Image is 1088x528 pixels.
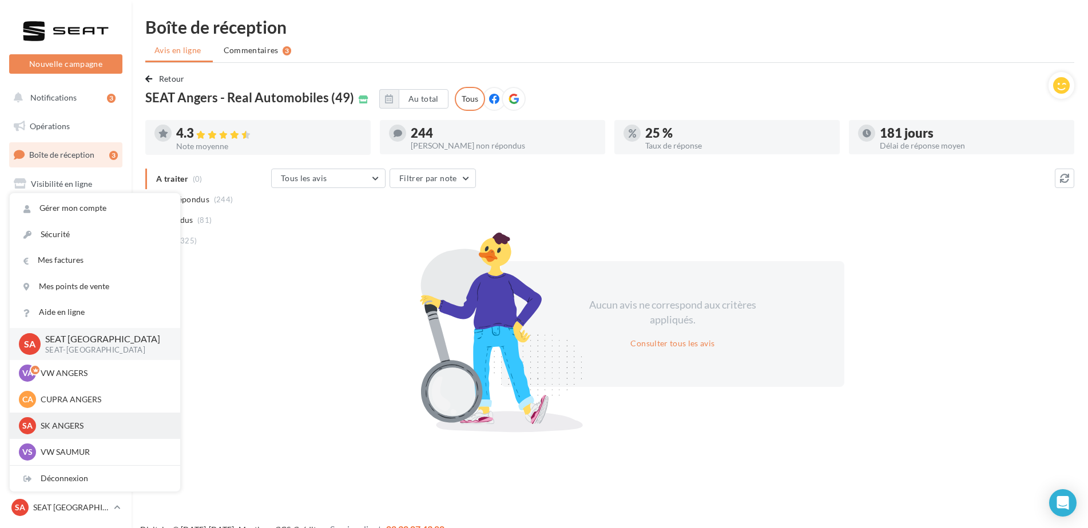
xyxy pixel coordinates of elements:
div: Open Intercom Messenger [1049,489,1077,517]
a: PLV et print personnalisable [7,314,125,347]
p: CUPRA ANGERS [41,394,166,405]
button: Retour [145,72,189,86]
a: Médiathèque [7,257,125,281]
button: Filtrer par note [390,169,476,188]
div: 3 [283,46,291,55]
div: 244 [411,127,596,139]
div: 3 [109,151,118,160]
span: Retour [159,74,185,83]
span: VA [22,367,33,379]
div: Déconnexion [10,466,180,491]
a: Aide en ligne [10,299,180,325]
button: Consulter tous les avis [626,337,719,350]
span: Boîte de réception [29,150,94,159]
span: (244) [214,195,233,204]
button: Au total [399,89,448,109]
span: Visibilité en ligne [31,179,92,189]
span: (325) [178,236,197,245]
span: SA [22,420,33,431]
span: CA [22,394,33,405]
button: Au total [379,89,448,109]
p: SEAT [GEOGRAPHIC_DATA] [45,333,162,346]
a: Mes points de vente [10,274,180,299]
div: Note moyenne [176,142,362,150]
a: Contacts [7,229,125,253]
div: Aucun avis ne correspond aux critères appliqués. [574,298,771,327]
p: VW SAUMUR [41,446,166,458]
div: 25 % [645,127,831,139]
button: Notifications 3 [7,86,120,110]
button: Nouvelle campagne [9,54,122,74]
a: Gérer mon compte [10,195,180,221]
span: (81) [197,215,212,225]
a: Campagnes [7,201,125,225]
a: SA SEAT [GEOGRAPHIC_DATA] [9,497,122,518]
a: Visibilité en ligne [7,172,125,196]
span: Non répondus [156,194,209,205]
span: SEAT Angers - Real Automobiles (49) [145,91,354,104]
a: Campagnes DataOnDemand [7,352,125,386]
div: Délai de réponse moyen [880,142,1065,150]
button: Tous les avis [271,169,386,188]
div: 4.3 [176,127,362,140]
span: SA [15,502,25,513]
div: Taux de réponse [645,142,831,150]
span: Tous les avis [281,173,327,183]
a: Opérations [7,114,125,138]
a: Sécurité [10,222,180,247]
span: Opérations [30,121,70,131]
a: Boîte de réception3 [7,142,125,167]
p: SEAT [GEOGRAPHIC_DATA] [33,502,109,513]
span: Notifications [30,93,77,102]
div: 181 jours [880,127,1065,139]
p: VW ANGERS [41,367,166,379]
a: Calendrier [7,286,125,310]
div: [PERSON_NAME] non répondus [411,142,596,150]
p: SK ANGERS [41,420,166,431]
a: Mes factures [10,247,180,273]
div: Boîte de réception [145,18,1074,35]
span: VS [22,446,33,458]
div: 3 [107,94,116,103]
p: SEAT-[GEOGRAPHIC_DATA] [45,345,162,355]
div: Tous [455,87,485,111]
span: Commentaires [224,45,279,56]
span: SA [24,337,35,350]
